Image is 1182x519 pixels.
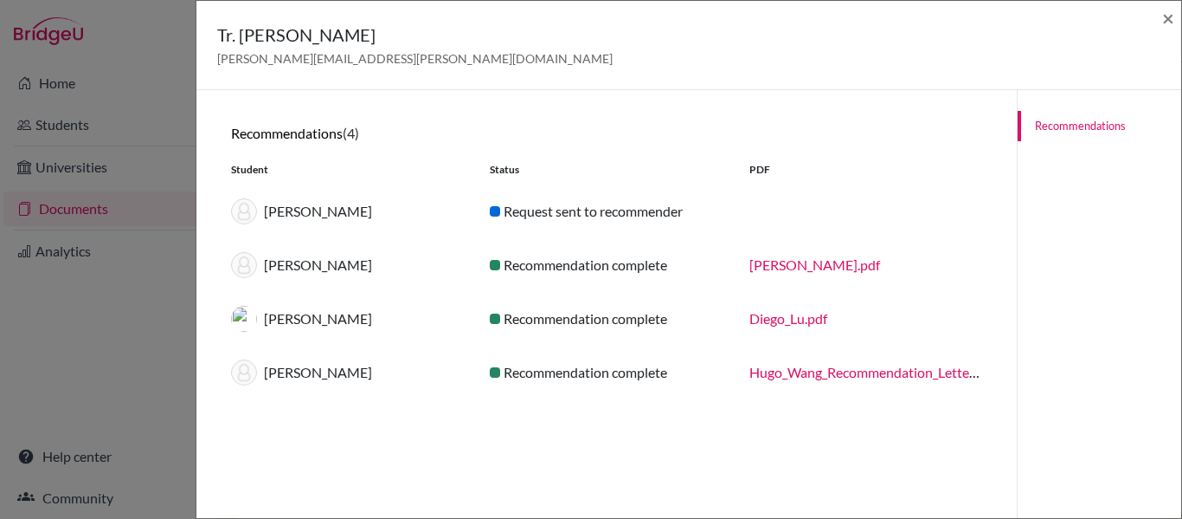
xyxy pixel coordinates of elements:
[736,162,995,178] div: PDF
[231,198,257,224] img: thumb_default-9baad8e6c595f6d87dbccf3bc005204999cb094ff98a76d4c88bb8097aa52fd3.png
[477,308,736,329] div: Recommendation complete
[218,306,477,332] div: [PERSON_NAME]
[217,51,613,66] span: [PERSON_NAME][EMAIL_ADDRESS][PERSON_NAME][DOMAIN_NAME]
[1162,5,1174,30] span: ×
[477,255,736,276] div: Recommendation complete
[477,201,736,222] div: Request sent to recommender
[231,125,982,141] h6: Recommendations
[231,360,257,386] img: thumb_default-9baad8e6c595f6d87dbccf3bc005204999cb094ff98a76d4c88bb8097aa52fd3.png
[1018,111,1181,141] a: Recommendations
[343,125,359,141] span: (4)
[477,162,736,178] div: Status
[218,252,477,278] div: [PERSON_NAME]
[749,256,880,273] a: [PERSON_NAME].pdf
[1162,8,1174,29] button: Close
[749,310,827,327] a: Diego_Lu.pdf
[231,306,257,332] img: thumb_student_photo20250110-4044605-w5u7hw.jpg
[217,22,613,48] h5: Tr. [PERSON_NAME]
[749,364,1027,380] a: Hugo_Wang_Recommendation_Letter.docx.pdf
[218,162,477,178] div: Student
[477,362,736,383] div: Recommendation complete
[218,360,477,386] div: [PERSON_NAME]
[231,252,257,278] img: thumb_default-9baad8e6c595f6d87dbccf3bc005204999cb094ff98a76d4c88bb8097aa52fd3.png
[218,198,477,224] div: [PERSON_NAME]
